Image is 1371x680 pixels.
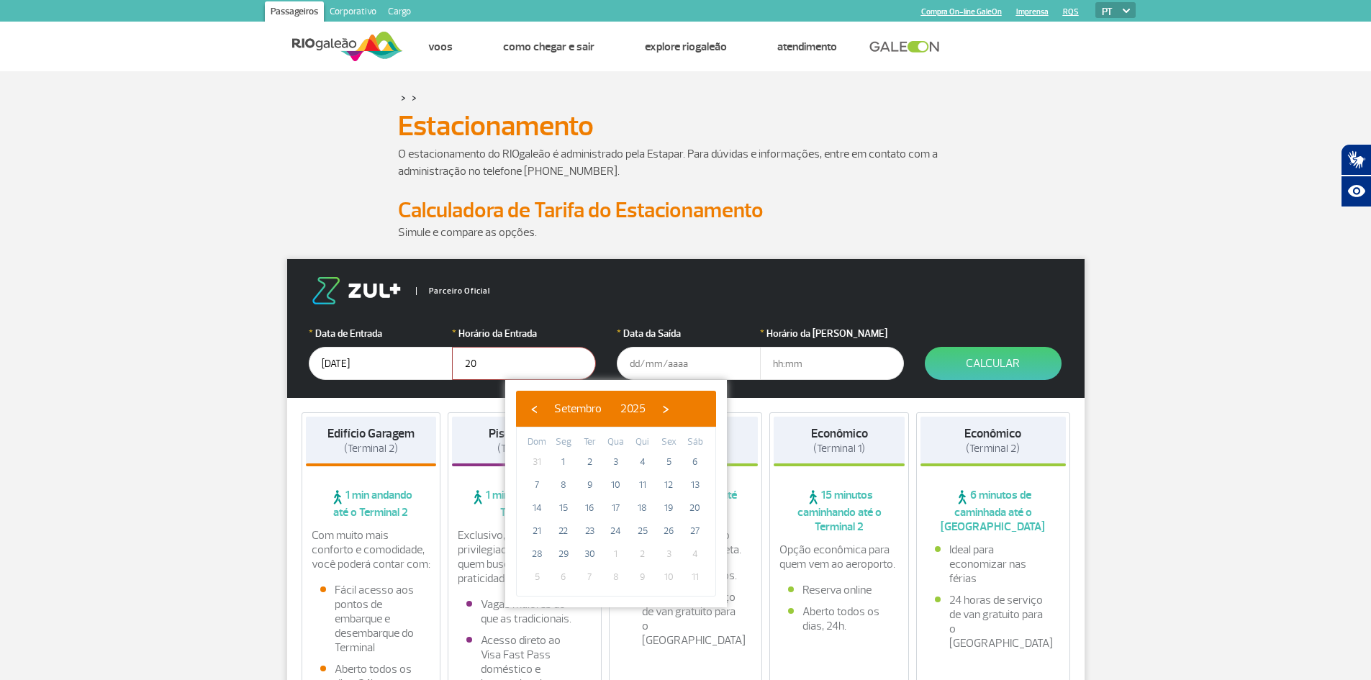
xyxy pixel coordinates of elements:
[578,566,601,589] span: 7
[631,450,654,473] span: 4
[657,497,680,520] span: 19
[1341,144,1371,207] div: Plugin de acessibilidade da Hand Talk.
[309,347,453,380] input: dd/mm/aaaa
[398,224,974,241] p: Simule e compare as opções.
[631,520,654,543] span: 25
[505,380,727,607] bs-datepicker-container: calendar
[620,402,646,416] span: 2025
[554,402,602,416] span: Setembro
[525,566,548,589] span: 5
[617,326,761,341] label: Data da Saída
[684,520,707,543] span: 27
[655,398,677,420] button: ›
[921,7,1002,17] a: Compra On-line GaleOn
[605,473,628,497] span: 10
[631,473,654,497] span: 11
[324,1,382,24] a: Corporativo
[657,473,680,497] span: 12
[774,488,905,534] span: 15 minutos caminhando até o Terminal 2
[935,543,1051,586] li: Ideal para economizar nas férias
[398,197,974,224] h2: Calculadora de Tarifa do Estacionamento
[452,488,597,520] span: 1 min andando até o Terminal 2
[525,520,548,543] span: 21
[525,450,548,473] span: 31
[309,277,404,304] img: logo-zul.png
[629,435,656,450] th: weekday
[813,442,865,455] span: (Terminal 1)
[657,520,680,543] span: 26
[777,40,837,54] a: Atendimento
[631,497,654,520] span: 18
[779,543,899,571] p: Opção econômica para quem vem ao aeroporto.
[920,488,1066,534] span: 6 minutos de caminhada até o [GEOGRAPHIC_DATA]
[416,287,490,295] span: Parceiro Oficial
[760,347,904,380] input: hh:mm
[760,326,904,341] label: Horário da [PERSON_NAME]
[578,497,601,520] span: 16
[628,590,744,648] li: 24 horas de serviço de van gratuito para o [GEOGRAPHIC_DATA]
[458,528,592,586] p: Exclusivo, com localização privilegiada e ideal para quem busca conforto e praticidade.
[309,326,453,341] label: Data de Entrada
[412,89,417,106] a: >
[788,604,890,633] li: Aberto todos os dias, 24h.
[523,399,677,414] bs-datepicker-navigation-view: ​ ​ ​
[605,450,628,473] span: 3
[925,347,1062,380] button: Calcular
[497,442,551,455] span: (Terminal 2)
[966,442,1020,455] span: (Terminal 2)
[503,40,594,54] a: Como chegar e sair
[552,497,575,520] span: 15
[684,566,707,589] span: 11
[552,450,575,473] span: 1
[605,543,628,566] span: 1
[684,473,707,497] span: 13
[1341,144,1371,176] button: Abrir tradutor de língua de sinais.
[611,398,655,420] button: 2025
[320,583,422,655] li: Fácil acesso aos pontos de embarque e desembarque do Terminal
[576,435,603,450] th: weekday
[265,1,324,24] a: Passageiros
[684,543,707,566] span: 4
[398,145,974,180] p: O estacionamento do RIOgaleão é administrado pela Estapar. Para dúvidas e informações, entre em c...
[327,426,415,441] strong: Edifício Garagem
[631,566,654,589] span: 9
[545,398,611,420] button: Setembro
[552,543,575,566] span: 29
[382,1,417,24] a: Cargo
[811,426,868,441] strong: Econômico
[631,543,654,566] span: 2
[1016,7,1049,17] a: Imprensa
[605,520,628,543] span: 24
[605,497,628,520] span: 17
[605,566,628,589] span: 8
[788,583,890,597] li: Reserva online
[489,426,560,441] strong: Piso Premium
[525,473,548,497] span: 7
[656,435,682,450] th: weekday
[617,347,761,380] input: dd/mm/aaaa
[1063,7,1079,17] a: RQS
[398,114,974,138] h1: Estacionamento
[657,566,680,589] span: 10
[684,450,707,473] span: 6
[525,497,548,520] span: 14
[452,347,596,380] input: hh:mm
[657,543,680,566] span: 3
[684,497,707,520] span: 20
[523,398,545,420] button: ‹
[552,520,575,543] span: 22
[578,450,601,473] span: 2
[552,566,575,589] span: 6
[603,435,630,450] th: weekday
[452,326,596,341] label: Horário da Entrada
[551,435,577,450] th: weekday
[682,435,708,450] th: weekday
[524,435,551,450] th: weekday
[312,528,431,571] p: Com muito mais conforto e comodidade, você poderá contar com:
[645,40,727,54] a: Explore RIOgaleão
[306,488,437,520] span: 1 min andando até o Terminal 2
[401,89,406,106] a: >
[657,450,680,473] span: 5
